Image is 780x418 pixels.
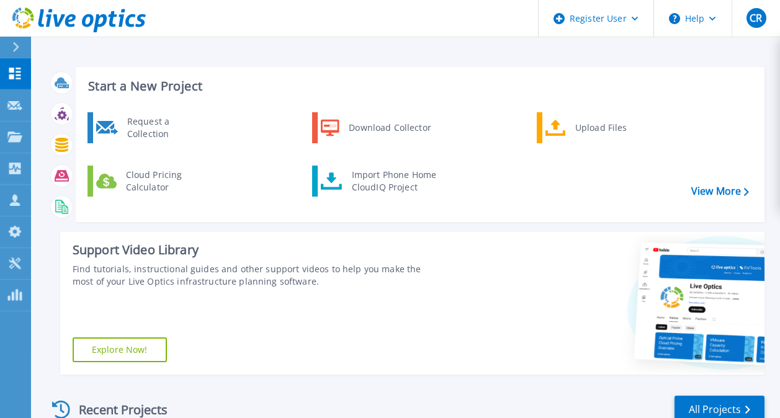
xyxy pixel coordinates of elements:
div: Request a Collection [121,115,212,140]
a: Download Collector [312,112,439,143]
div: Cloud Pricing Calculator [120,169,212,193]
div: Find tutorials, instructional guides and other support videos to help you make the most of your L... [73,263,439,288]
a: Cloud Pricing Calculator [87,166,215,197]
a: Explore Now! [73,337,167,362]
div: Upload Files [569,115,661,140]
a: Request a Collection [87,112,215,143]
a: View More [691,185,749,197]
h3: Start a New Project [88,79,748,93]
div: Download Collector [343,115,436,140]
span: CR [750,13,762,23]
a: Upload Files [537,112,664,143]
div: Import Phone Home CloudIQ Project [346,169,442,193]
div: Support Video Library [73,242,439,258]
